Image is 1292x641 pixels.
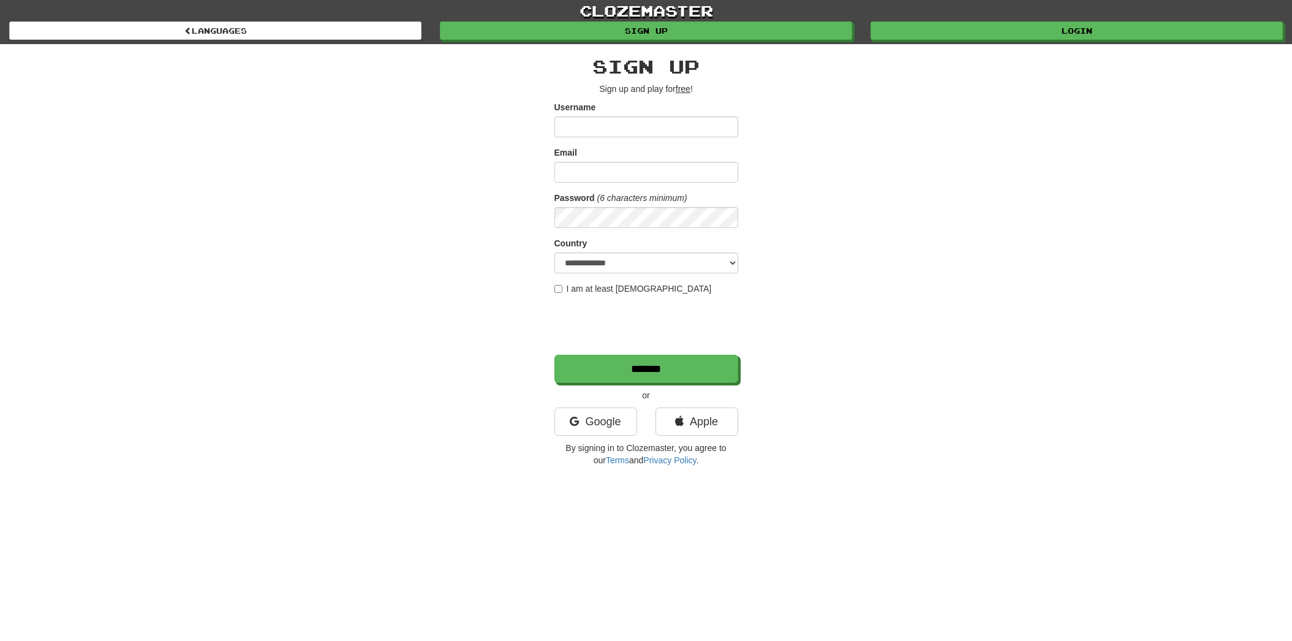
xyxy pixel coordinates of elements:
label: Email [554,146,577,159]
em: (6 characters minimum) [597,193,687,203]
h2: Sign up [554,56,738,77]
label: Country [554,237,587,249]
a: Login [871,21,1283,40]
p: Sign up and play for ! [554,83,738,95]
iframe: reCAPTCHA [554,301,741,349]
a: Languages [9,21,421,40]
label: I am at least [DEMOGRAPHIC_DATA] [554,283,712,295]
p: By signing in to Clozemaster, you agree to our and . [554,442,738,466]
p: or [554,389,738,401]
label: Username [554,101,596,113]
a: Terms [606,455,629,465]
a: Sign up [440,21,852,40]
u: free [676,84,690,94]
a: Privacy Policy [643,455,696,465]
a: Google [554,408,637,436]
input: I am at least [DEMOGRAPHIC_DATA] [554,285,562,293]
label: Password [554,192,595,204]
a: Apple [655,408,738,436]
